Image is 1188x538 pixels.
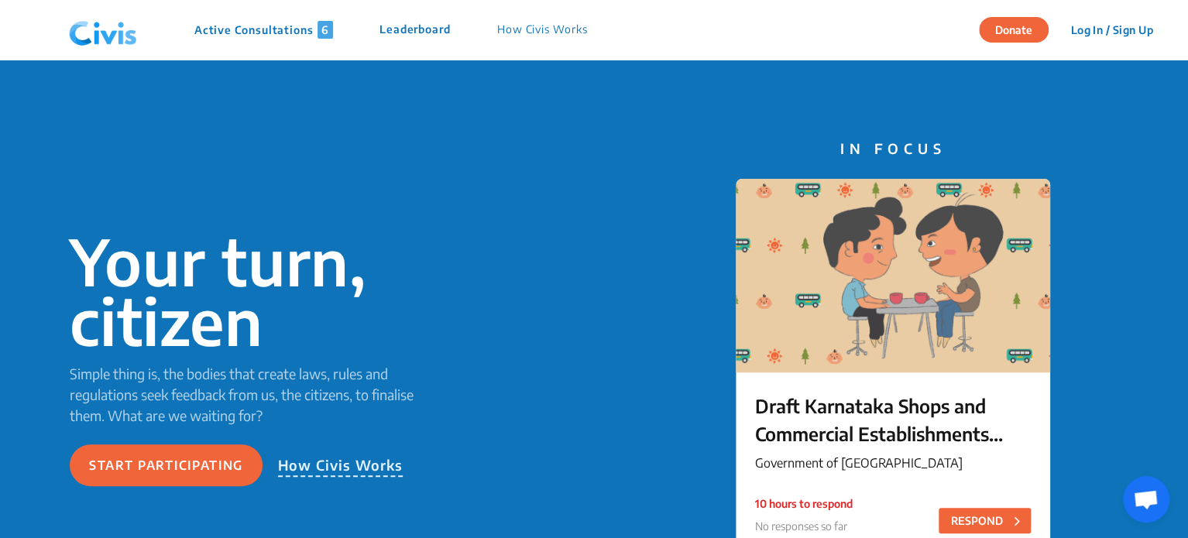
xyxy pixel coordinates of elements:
[979,17,1049,43] button: Donate
[70,363,437,426] p: Simple thing is, the bodies that create laws, rules and regulations seek feedback from us, the ci...
[979,21,1060,36] a: Donate
[278,454,403,477] p: How Civis Works
[755,519,847,533] span: No responses so far
[755,495,853,512] p: 10 hours to respond
[755,454,1031,472] p: Government of [GEOGRAPHIC_DATA]
[1123,476,1169,523] div: Open chat
[939,508,1031,533] button: RESPOND
[1060,18,1163,42] button: Log In / Sign Up
[736,138,1050,159] p: IN FOCUS
[379,21,451,39] p: Leaderboard
[497,21,588,39] p: How Civis Works
[318,21,333,39] span: 6
[194,21,333,39] p: Active Consultations
[63,7,143,53] img: navlogo.png
[70,444,263,486] button: Start participating
[70,231,437,351] p: Your turn, citizen
[755,392,1031,447] p: Draft Karnataka Shops and Commercial Establishments (Amendment) Rules, 2025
